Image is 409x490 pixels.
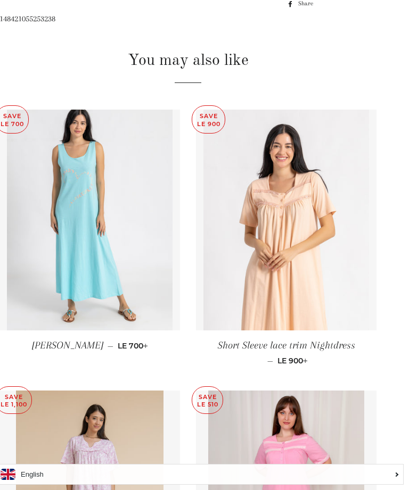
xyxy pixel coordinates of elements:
[267,356,273,366] span: —
[108,341,113,351] span: —
[192,106,225,133] p: Save LE 900
[277,356,308,366] span: LE 900
[32,339,103,351] span: [PERSON_NAME]
[21,471,44,478] i: English
[218,339,355,351] span: Short Sleeve lace trim Nightdress
[118,341,148,351] span: LE 700
[1,469,398,480] a: English
[192,387,223,414] p: Save LE 510
[196,330,377,374] a: Short Sleeve lace trim Nightdress — LE 900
